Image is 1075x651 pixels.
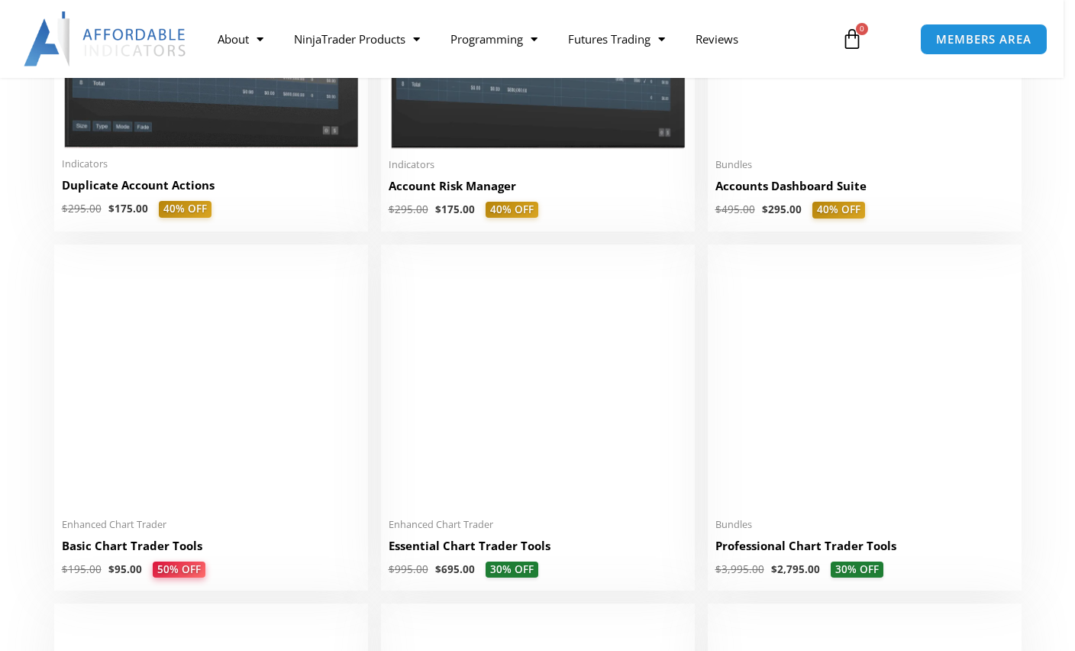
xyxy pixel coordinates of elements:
[812,202,865,219] span: 40% OFF
[202,21,830,57] nav: Menu
[486,562,538,578] span: 30% OFF
[279,21,435,57] a: NinjaTrader Products
[62,202,68,215] span: $
[435,562,441,576] span: $
[62,252,360,509] img: BasicTools
[62,538,360,562] a: Basic Chart Trader Tools
[715,538,1014,562] a: Professional Chart Trader Tools
[715,518,1014,531] span: Bundles
[62,562,68,576] span: $
[762,202,802,216] bdi: 295.00
[771,562,777,576] span: $
[389,158,687,171] span: Indicators
[62,202,102,215] bdi: 295.00
[435,21,553,57] a: Programming
[389,562,395,576] span: $
[715,202,755,216] bdi: 495.00
[62,177,360,193] h2: Duplicate Account Actions
[389,252,687,509] img: Essential Chart Trader Tools
[62,562,102,576] bdi: 195.00
[389,518,687,531] span: Enhanced Chart Trader
[762,202,768,216] span: $
[108,562,142,576] bdi: 95.00
[715,562,722,576] span: $
[486,202,538,219] span: 40% OFF
[202,21,279,57] a: About
[153,562,205,578] span: 50% OFF
[389,178,687,194] h2: Account Risk Manager
[435,202,475,216] bdi: 175.00
[435,202,441,216] span: $
[715,252,1014,509] img: ProfessionalToolsBundlePage
[389,538,687,554] h2: Essential Chart Trader Tools
[680,21,754,57] a: Reviews
[831,562,883,578] span: 30% OFF
[108,202,115,215] span: $
[435,562,475,576] bdi: 695.00
[818,17,886,61] a: 0
[771,562,820,576] bdi: 2,795.00
[24,11,188,66] img: LogoAI | Affordable Indicators – NinjaTrader
[715,202,722,216] span: $
[389,202,395,216] span: $
[389,538,687,562] a: Essential Chart Trader Tools
[856,23,868,35] span: 0
[936,34,1031,45] span: MEMBERS AREA
[62,518,360,531] span: Enhanced Chart Trader
[159,201,211,218] span: 40% OFF
[715,562,764,576] bdi: 3,995.00
[389,202,428,216] bdi: 295.00
[62,538,360,554] h2: Basic Chart Trader Tools
[920,24,1048,55] a: MEMBERS AREA
[62,177,360,201] a: Duplicate Account Actions
[715,538,1014,554] h2: Professional Chart Trader Tools
[715,178,1014,194] h2: Accounts Dashboard Suite
[715,178,1014,202] a: Accounts Dashboard Suite
[715,158,1014,171] span: Bundles
[108,562,115,576] span: $
[389,178,687,202] a: Account Risk Manager
[553,21,680,57] a: Futures Trading
[389,562,428,576] bdi: 995.00
[62,157,360,170] span: Indicators
[108,202,148,215] bdi: 175.00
